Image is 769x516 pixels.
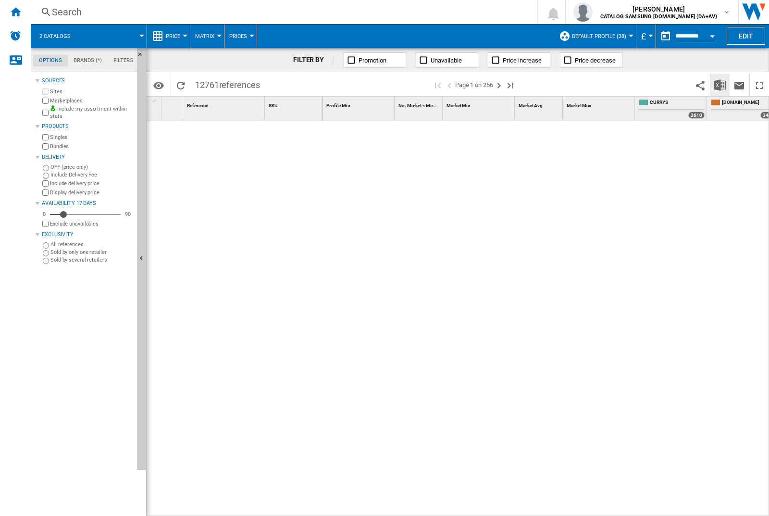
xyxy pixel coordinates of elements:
div: Profile Min Sort None [324,97,394,112]
label: Sold by only one retailer [50,249,133,256]
span: Market Avg [519,103,543,108]
label: Include Delivery Fee [50,171,133,178]
input: Include my assortment within stats [42,107,49,119]
span: Profile Min [326,103,350,108]
label: OFF (price only) [50,164,133,171]
span: Price decrease [575,57,616,64]
div: Market Min Sort None [445,97,514,112]
button: Promotion [344,52,406,68]
span: Market Max [567,103,591,108]
div: Default profile (38) [559,24,631,48]
button: Download in Excel [710,74,730,96]
div: Search [52,5,512,19]
span: Price increase [503,57,542,64]
button: md-calendar [656,26,675,46]
label: Include my assortment within stats [50,105,133,120]
div: No. Market < Me Sort None [397,97,442,112]
div: Sort None [163,97,183,112]
label: Bundles [50,143,133,150]
md-tab-item: Brands (*) [68,55,108,66]
button: Reload [171,74,190,96]
input: OFF (price only) [43,165,49,171]
div: Sort None [565,97,634,112]
div: Reference Sort None [185,97,264,112]
span: references [219,80,260,90]
span: [PERSON_NAME] [600,4,717,14]
div: Sort None [267,97,322,112]
b: CATALOG SAMSUNG [DOMAIN_NAME] (DA+AV) [600,13,717,20]
span: Matrix [195,33,214,39]
div: Exclusivity [42,231,133,239]
button: First page [432,74,444,96]
div: Market Avg Sort None [517,97,562,112]
div: Sort None [324,97,394,112]
div: Products [42,123,133,130]
div: Sort None [397,97,442,112]
input: Display delivery price [42,221,49,227]
button: Price increase [488,52,550,68]
span: No. Market < Me [398,103,433,108]
button: Send this report by email [730,74,749,96]
input: Sold by only one retailer [43,250,49,256]
span: Price [166,33,180,39]
input: Bundles [42,143,49,150]
label: Sites [50,88,133,95]
label: All references [50,241,133,248]
button: Unavailable [416,52,478,68]
div: Sort None [517,97,562,112]
span: SKU [269,103,278,108]
div: 0 [40,211,48,218]
button: Hide [137,48,147,470]
input: Include Delivery Fee [43,173,49,179]
button: Last page [505,74,516,96]
div: Prices [229,24,252,48]
div: Sources [42,77,133,85]
div: Availability 17 Days [42,200,133,207]
label: Display delivery price [50,189,133,196]
img: mysite-bg-18x18.png [50,105,56,111]
div: SKU Sort None [267,97,322,112]
div: Sort None [445,97,514,112]
label: Singles [50,134,133,141]
div: Sort None [185,97,264,112]
input: Include delivery price [42,180,49,187]
input: Sites [42,88,49,95]
span: Unavailable [431,57,462,64]
input: Singles [42,134,49,140]
md-slider: Availability [50,210,121,219]
md-menu: Currency [636,24,656,48]
img: excel-24x24.png [714,79,726,91]
span: CURRYS [650,99,705,107]
button: Edit [727,27,765,45]
div: 2 catalogs [36,24,142,48]
label: Sold by several retailers [50,256,133,264]
span: Default profile (38) [572,33,626,39]
span: £ [641,31,646,41]
button: Price decrease [560,52,622,68]
img: profile.jpg [573,2,593,22]
img: alerts-logo.svg [10,30,21,41]
button: Share this bookmark with others [691,74,710,96]
span: 12761 [190,74,265,94]
button: Maximize [750,74,769,96]
button: Options [149,76,168,94]
div: FILTER BY [293,55,334,65]
label: Exclude unavailables [50,220,133,227]
label: Marketplaces [50,97,133,104]
span: Promotion [359,57,386,64]
span: Page 1 on 256 [455,74,493,96]
input: All references [43,242,49,249]
button: £ [641,24,651,48]
input: Marketplaces [42,98,49,104]
button: 2 catalogs [39,24,80,48]
div: 90 [123,211,133,218]
button: Default profile (38) [572,24,631,48]
div: Market Max Sort None [565,97,634,112]
button: Matrix [195,24,219,48]
input: Sold by several retailers [43,258,49,264]
div: 2610 offers sold by CURRYS [688,112,705,119]
button: Open calendar [704,26,721,43]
